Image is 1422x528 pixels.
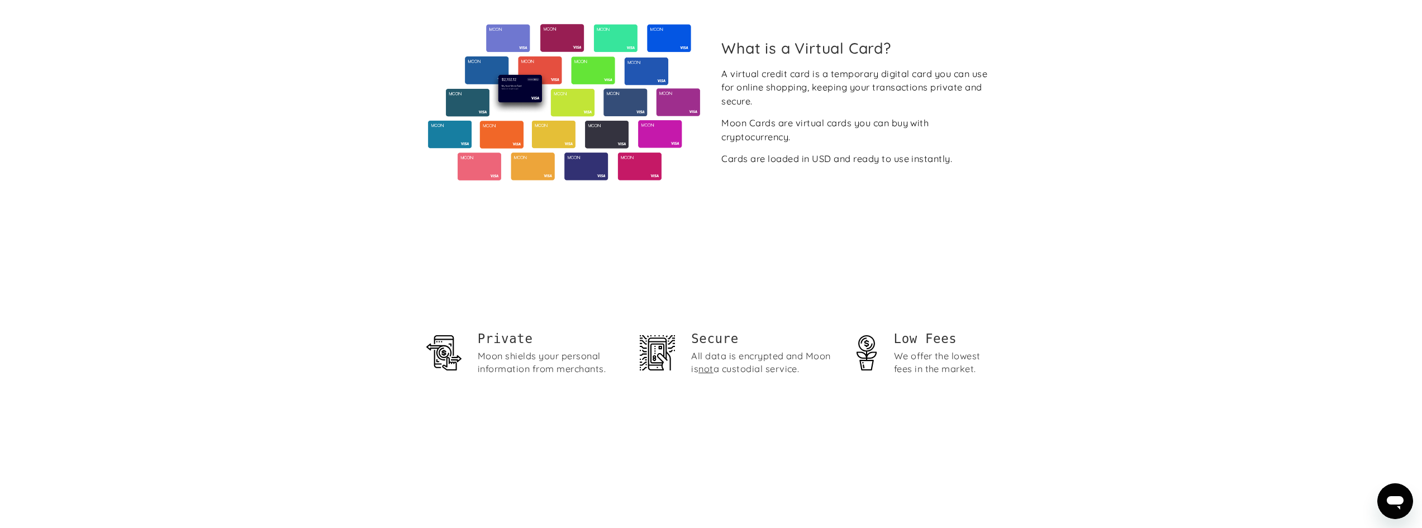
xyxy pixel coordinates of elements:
h1: Low Fees [894,330,996,348]
h1: Private [478,330,622,348]
img: Security [640,335,675,370]
div: Cards are loaded in USD and ready to use instantly. [721,152,952,166]
div: A virtual credit card is a temporary digital card you can use for online shopping, keeping your t... [721,67,995,108]
iframe: Button to launch messaging window [1377,483,1413,519]
img: Money stewardship [849,335,884,370]
div: All data is encrypted and Moon is a custodial service. [691,350,835,375]
h2: What is a Virtual Card? [721,39,995,57]
div: We offer the lowest fees in the market. [894,350,996,375]
div: Moon shields your personal information from merchants. [478,350,622,375]
img: Privacy [426,335,462,370]
span: not [698,363,713,374]
h2: Secure [691,330,835,348]
img: Virtual cards from Moon [426,24,702,180]
div: Moon Cards are virtual cards you can buy with cryptocurrency. [721,116,995,144]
